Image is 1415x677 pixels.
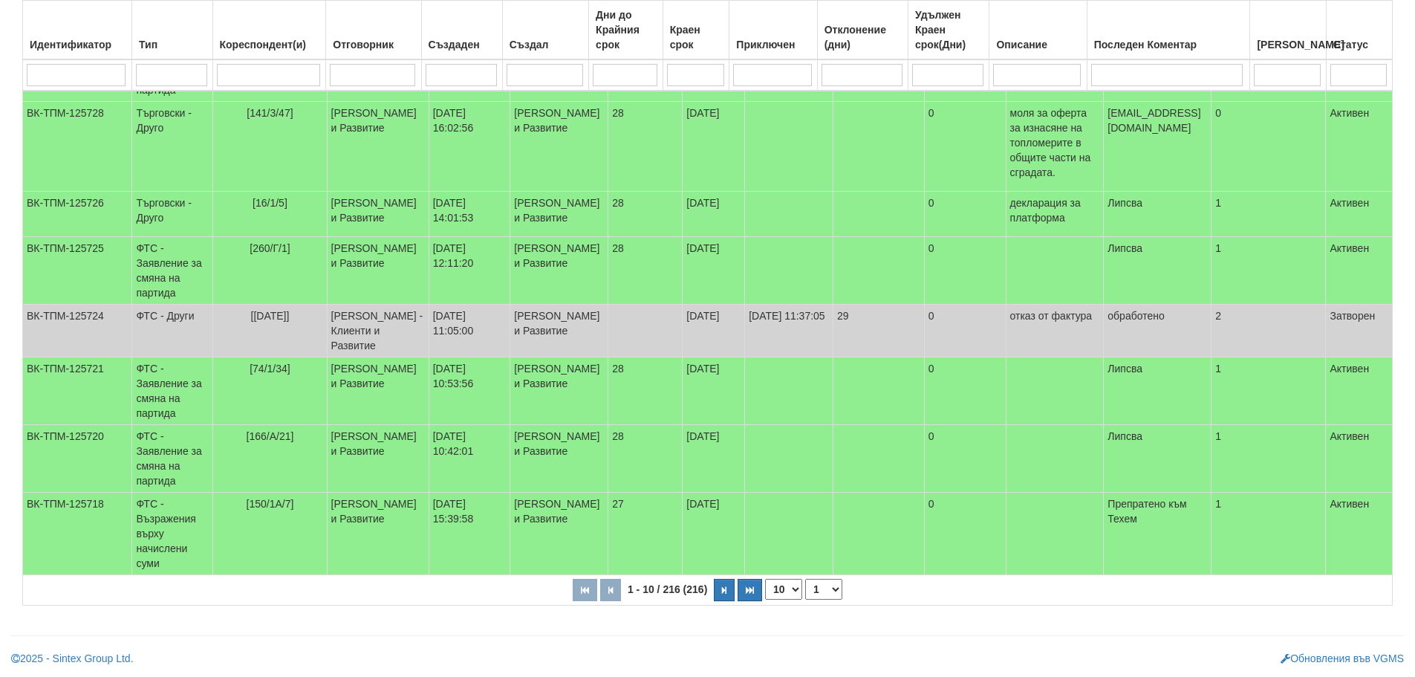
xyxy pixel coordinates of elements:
td: 0 [924,357,1006,425]
td: ВК-ТПМ-125718 [23,493,132,575]
div: Идентификатор [27,34,128,55]
button: Следваща страница [714,579,735,601]
td: Търговски - Друго [132,102,213,192]
div: Статус [1330,34,1388,55]
td: [DATE] 15:39:58 [429,493,510,575]
td: 0 [924,425,1006,493]
span: Липсва [1107,197,1142,209]
span: 28 [612,363,624,375]
div: Краен срок [667,19,726,55]
td: ФТС - Заявление за смяна на партида [132,237,213,305]
th: Удължен Краен срок(Дни): No sort applied, activate to apply an ascending sort [908,1,989,60]
td: 0 [924,102,1006,192]
th: Описание: No sort applied, activate to apply an ascending sort [989,1,1087,60]
div: [PERSON_NAME] [1254,34,1321,55]
p: декларация за платформа [1010,195,1100,225]
th: Статус: No sort applied, activate to apply an ascending sort [1326,1,1392,60]
th: Последен Коментар: No sort applied, activate to apply an ascending sort [1087,1,1250,60]
td: 1 [1211,357,1326,425]
span: [150/1А/7] [247,498,294,510]
p: отказ от фактура [1010,308,1100,323]
button: Първа страница [573,579,597,601]
span: [16/1/5] [253,197,287,209]
td: Активен [1326,237,1393,305]
div: Отклонение (дни) [822,19,904,55]
span: Препратено към Техем [1107,498,1186,525]
td: Активен [1326,357,1393,425]
td: [PERSON_NAME] и Развитие [327,357,429,425]
div: Отговорник [330,34,417,55]
div: Създал [507,34,585,55]
td: [DATE] 11:05:00 [429,305,510,357]
span: [141/3/47] [247,107,293,119]
td: 0 [924,192,1006,237]
td: [PERSON_NAME] и Развитие [327,237,429,305]
td: [PERSON_NAME] и Развитие [510,237,608,305]
td: 29 [833,305,925,357]
span: [166/А/21] [247,430,294,442]
td: ВК-ТПМ-125726 [23,192,132,237]
td: Активен [1326,102,1393,192]
td: [DATE] 14:01:53 [429,192,510,237]
td: [DATE] [683,357,745,425]
td: ВК-ТПМ-125725 [23,237,132,305]
td: Активен [1326,192,1393,237]
td: ВК-ТПМ-125724 [23,305,132,357]
td: ФТС - Заявление за смяна на партида [132,357,213,425]
a: Обновления във VGMS [1281,652,1404,664]
th: Приключен: No sort applied, activate to apply an ascending sort [729,1,817,60]
td: [DATE] 12:11:20 [429,237,510,305]
td: [DATE] [683,192,745,237]
td: [PERSON_NAME] и Развитие [327,493,429,575]
td: [DATE] 16:02:56 [429,102,510,192]
span: Липсва [1107,363,1142,375]
td: ВК-ТПМ-125720 [23,425,132,493]
td: [PERSON_NAME] и Развитие [510,305,608,357]
td: 1 [1211,192,1326,237]
div: Удължен Краен срок(Дни) [912,4,986,55]
span: Липсва [1107,430,1142,442]
td: [PERSON_NAME] и Развитие [510,357,608,425]
td: [PERSON_NAME] и Развитие [327,425,429,493]
td: [PERSON_NAME] и Развитие [327,102,429,192]
th: Създал: No sort applied, activate to apply an ascending sort [502,1,588,60]
th: Тип: No sort applied, activate to apply an ascending sort [132,1,213,60]
td: 0 [1211,102,1326,192]
div: Тип [136,34,209,55]
span: 28 [612,242,624,254]
td: Активен [1326,493,1393,575]
span: 28 [612,430,624,442]
button: Предишна страница [600,579,621,601]
td: 0 [924,237,1006,305]
p: моля за оферта за изнасяне на топломерите в общите части на сградата. [1010,106,1100,180]
td: Търговски - Друго [132,192,213,237]
span: 27 [612,498,624,510]
th: Идентификатор: No sort applied, activate to apply an ascending sort [23,1,132,60]
select: Страница номер [805,579,842,600]
a: 2025 - Sintex Group Ltd. [11,652,134,664]
td: 0 [924,305,1006,357]
td: [DATE] [683,237,745,305]
td: [DATE] [683,102,745,192]
span: [74/1/34] [250,363,290,375]
td: ВК-ТПМ-125728 [23,102,132,192]
span: обработено [1107,310,1164,322]
td: [DATE] 11:37:05 [745,305,833,357]
td: [DATE] [683,425,745,493]
td: [PERSON_NAME] и Развитие [510,102,608,192]
td: [DATE] 10:42:01 [429,425,510,493]
span: 28 [612,197,624,209]
th: Отговорник: No sort applied, activate to apply an ascending sort [326,1,421,60]
td: 1 [1211,425,1326,493]
td: 2 [1211,305,1326,357]
td: [PERSON_NAME] и Развитие [510,425,608,493]
span: [260/Г/1] [250,242,290,254]
td: 1 [1211,493,1326,575]
div: Приключен [733,34,813,55]
button: Последна страница [738,579,762,601]
div: Кореспондент(и) [217,34,322,55]
td: 0 [924,493,1006,575]
td: [DATE] [683,305,745,357]
td: ФТС - Възражения върху начислени суми [132,493,213,575]
td: ФТС - Други [132,305,213,357]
